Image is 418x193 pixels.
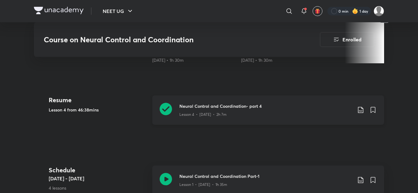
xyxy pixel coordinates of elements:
p: 4 lessons [49,185,147,191]
button: avatar [313,6,322,16]
img: streak [352,8,358,14]
button: Enrolled [320,32,374,47]
a: Company Logo [34,7,84,16]
h3: Neural Control and Coordination Part-1 [179,173,352,179]
h4: Resume [49,95,147,105]
p: Lesson 4 • [DATE] • 2h 7m [179,112,227,117]
a: Neural Control and Coordination- part 4Lesson 4 • [DATE] • 2h 7m [152,95,384,132]
div: 24th May • 1h 30m [241,57,325,63]
h3: Course on Neural Control and Coordination [44,35,285,44]
h5: [DATE] - [DATE] [49,175,147,182]
p: Lesson 1 • [DATE] • 1h 35m [179,182,227,187]
img: Company Logo [34,7,84,14]
img: avatar [315,8,320,14]
div: 23rd May • 1h 30m [152,57,236,63]
h3: Neural Control and Coordination- part 4 [179,103,352,109]
h4: Schedule [49,166,147,175]
button: NEET UG [99,5,137,17]
img: Divya rakesh [374,6,384,16]
h5: Lesson 4 from 46:38mins [49,107,147,113]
